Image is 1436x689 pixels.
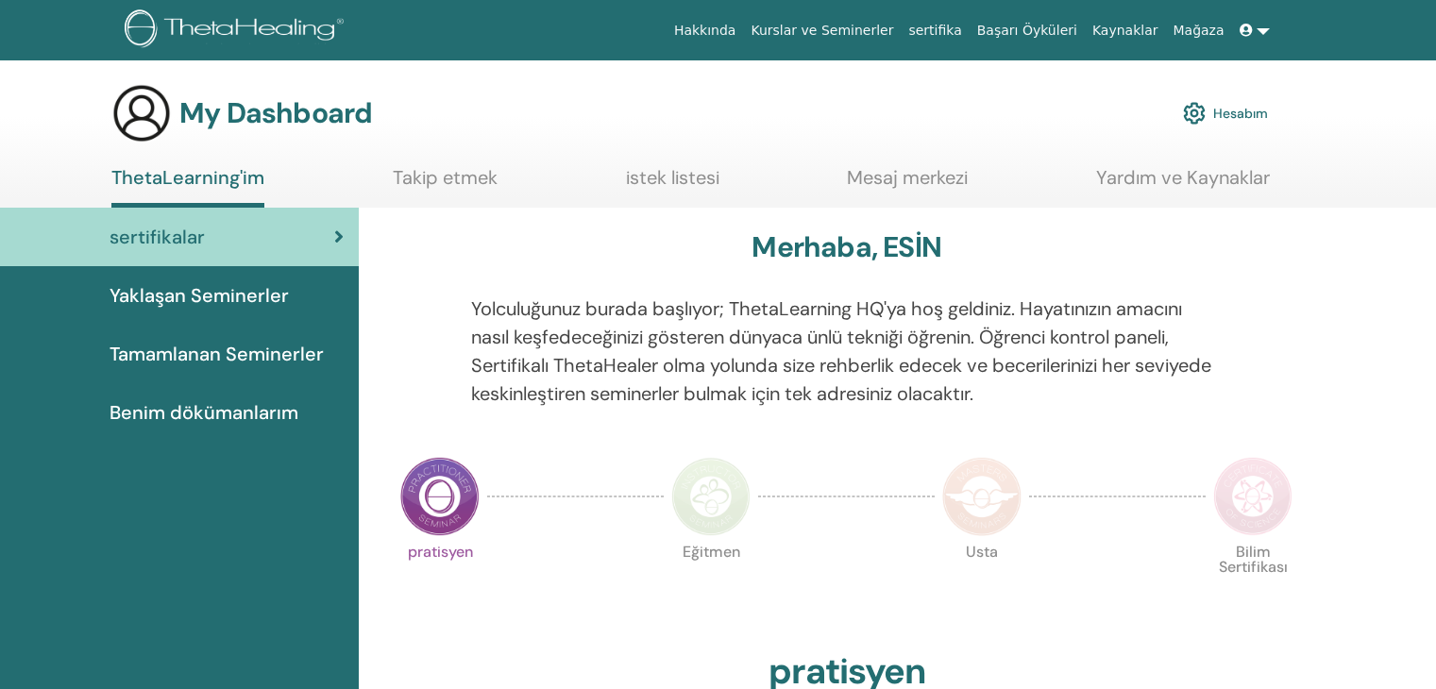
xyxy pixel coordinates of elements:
img: generic-user-icon.jpg [111,83,172,143]
img: Master [942,457,1022,536]
a: Takip etmek [393,166,498,203]
a: Kurslar ve Seminerler [743,13,901,48]
img: Instructor [671,457,751,536]
a: istek listesi [626,166,719,203]
p: Yolculuğunuz burada başlıyor; ThetaLearning HQ'ya hoş geldiniz. Hayatınızın amacını nasıl keşfede... [471,294,1223,408]
a: Mağaza [1165,13,1231,48]
h3: My Dashboard [179,96,372,130]
p: Bilim Sertifikası [1213,545,1292,624]
span: Tamamlanan Seminerler [110,340,324,368]
p: pratisyen [400,545,480,624]
p: Eğitmen [671,545,751,624]
img: logo.png [125,9,350,52]
a: Hesabım [1183,92,1268,134]
span: sertifikalar [110,223,205,251]
a: ThetaLearning'im [111,166,264,208]
img: Practitioner [400,457,480,536]
p: Usta [942,545,1022,624]
a: Kaynaklar [1085,13,1166,48]
a: Yardım ve Kaynaklar [1096,166,1270,203]
a: Başarı Öyküleri [970,13,1085,48]
img: Certificate of Science [1213,457,1292,536]
a: Mesaj merkezi [847,166,968,203]
a: sertifika [901,13,969,48]
img: cog.svg [1183,97,1206,129]
span: Yaklaşan Seminerler [110,281,289,310]
span: Benim dökümanlarım [110,398,298,427]
h3: Merhaba, ESİN [752,230,941,264]
a: Hakkında [667,13,744,48]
